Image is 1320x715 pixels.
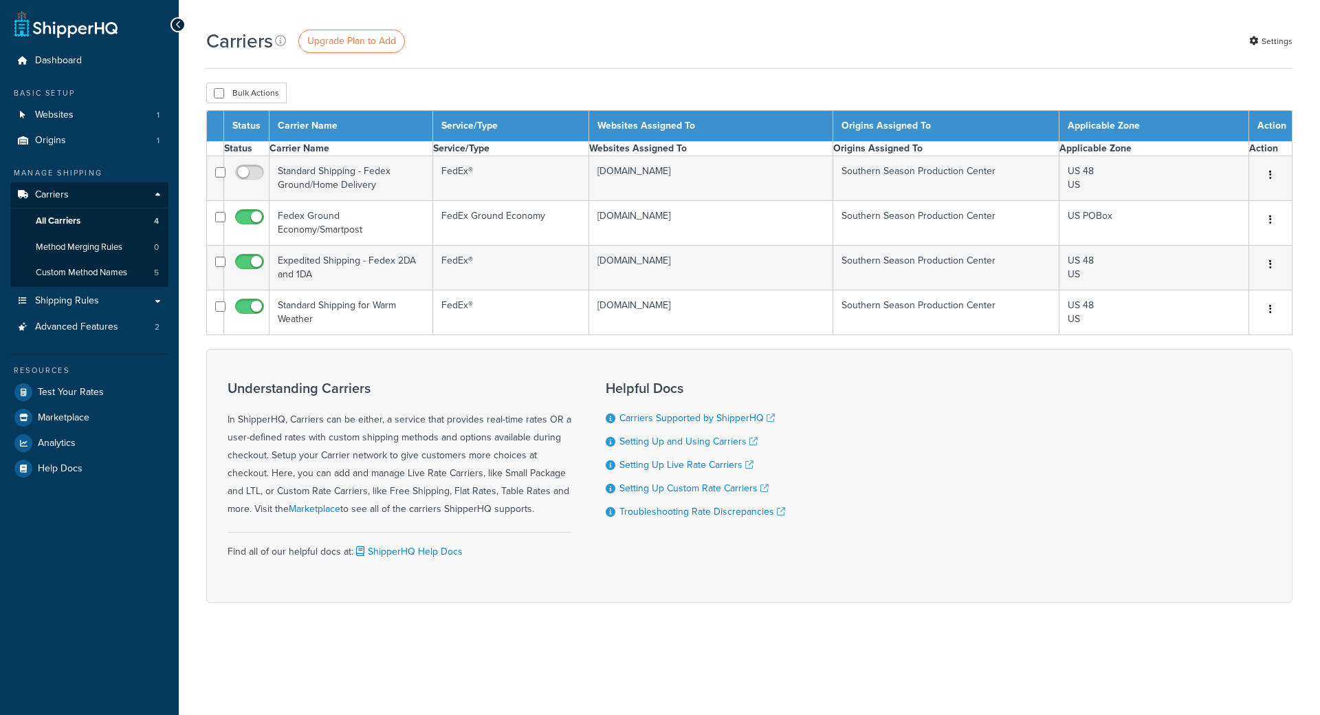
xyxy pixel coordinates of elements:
[35,55,82,67] span: Dashboard
[10,235,168,260] a: Method Merging Rules 0
[432,246,588,290] td: FedEx®
[10,128,168,153] a: Origins 1
[35,135,66,147] span: Origins
[10,87,168,99] div: Basic Setup
[155,321,159,333] span: 2
[1059,201,1248,246] td: US POBox
[36,267,127,279] span: Custom Method Names
[10,365,168,376] div: Resources
[432,111,588,142] th: Service/Type
[432,142,588,156] th: Service/Type
[10,128,168,153] li: Origins
[1059,290,1248,335] td: US 48 US
[10,260,168,286] a: Custom Method Names 5
[432,290,588,335] td: FedEx®
[307,34,396,48] span: Upgrade Plan to Add
[10,182,168,287] li: Carriers
[157,135,159,147] span: 1
[1059,142,1248,156] th: Applicable Zone
[833,156,1059,201] td: Southern Season Production Center
[1059,246,1248,290] td: US 48 US
[289,502,340,516] a: Marketplace
[228,381,571,396] h3: Understanding Carriers
[10,48,168,74] a: Dashboard
[38,387,104,398] span: Test Your Rates
[10,167,168,179] div: Manage Shipping
[10,209,168,234] a: All Carriers 4
[1249,32,1292,51] a: Settings
[269,201,433,246] td: Fedex Ground Economy/Smartpost
[10,103,168,128] a: Websites 1
[154,215,159,227] span: 4
[14,10,118,38] a: ShipperHQ Home
[10,209,168,234] li: All Carriers
[10,431,168,456] a: Analytics
[833,290,1059,335] td: Southern Season Production Center
[35,189,69,201] span: Carriers
[38,463,82,475] span: Help Docs
[269,142,433,156] th: Carrier Name
[1059,156,1248,201] td: US 48 US
[10,103,168,128] li: Websites
[154,242,159,253] span: 0
[619,481,769,495] a: Setting Up Custom Rate Carriers
[589,156,833,201] td: [DOMAIN_NAME]
[206,28,273,54] h1: Carriers
[589,201,833,246] td: [DOMAIN_NAME]
[10,182,168,208] a: Carriers
[432,201,588,246] td: FedEx Ground Economy
[269,111,433,142] th: Carrier Name
[1249,142,1292,156] th: Action
[619,411,775,425] a: Carriers Supported by ShipperHQ
[35,295,99,307] span: Shipping Rules
[619,434,758,449] a: Setting Up and Using Carriers
[833,142,1059,156] th: Origins Assigned To
[38,438,76,449] span: Analytics
[157,109,159,121] span: 1
[38,412,89,424] span: Marketplace
[228,381,571,518] div: In ShipperHQ, Carriers can be either, a service that provides real-time rates OR a user-defined r...
[224,142,269,156] th: Status
[35,109,74,121] span: Websites
[269,246,433,290] td: Expedited Shipping - Fedex 2DA and 1DA
[1059,111,1248,142] th: Applicable Zone
[36,215,80,227] span: All Carriers
[269,290,433,335] td: Standard Shipping for Warm Weather
[10,288,168,314] a: Shipping Rules
[589,290,833,335] td: [DOMAIN_NAME]
[10,260,168,286] li: Custom Method Names
[10,380,168,405] a: Test Your Rates
[619,458,753,472] a: Setting Up Live Rate Carriers
[10,235,168,260] li: Method Merging Rules
[10,405,168,430] a: Marketplace
[619,504,785,519] a: Troubleshooting Rate Discrepancies
[298,30,405,53] a: Upgrade Plan to Add
[206,83,287,103] button: Bulk Actions
[606,381,785,396] h3: Helpful Docs
[589,142,833,156] th: Websites Assigned To
[10,314,168,340] a: Advanced Features 2
[10,314,168,340] li: Advanced Features
[1249,111,1292,142] th: Action
[154,267,159,279] span: 5
[432,156,588,201] td: FedEx®
[36,242,122,253] span: Method Merging Rules
[35,321,118,333] span: Advanced Features
[833,201,1059,246] td: Southern Season Production Center
[589,246,833,290] td: [DOMAIN_NAME]
[833,246,1059,290] td: Southern Season Production Center
[589,111,833,142] th: Websites Assigned To
[833,111,1059,142] th: Origins Assigned To
[353,544,463,559] a: ShipperHQ Help Docs
[228,532,571,561] div: Find all of our helpful docs at:
[224,111,269,142] th: Status
[10,456,168,481] a: Help Docs
[269,156,433,201] td: Standard Shipping - Fedex Ground/Home Delivery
